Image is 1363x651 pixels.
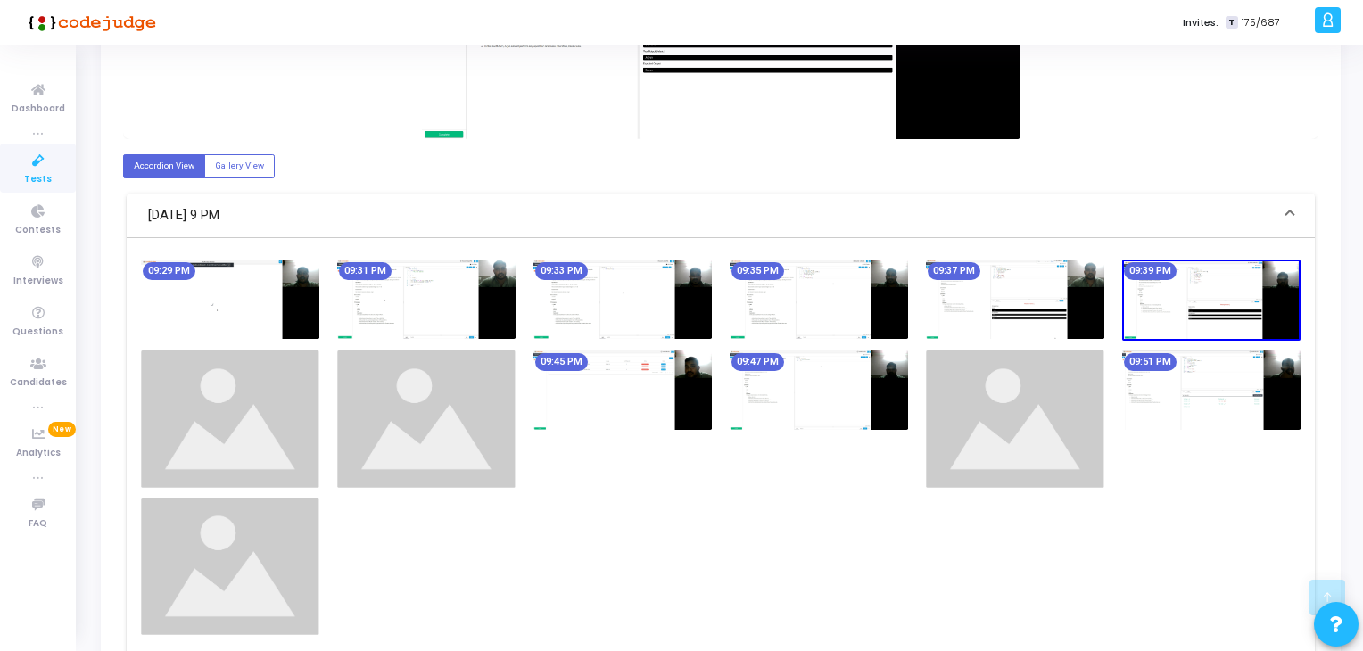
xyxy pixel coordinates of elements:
[29,516,47,532] span: FAQ
[337,350,516,488] img: image_loading.png
[731,353,784,371] mat-chip: 09:47 PM
[141,350,319,488] img: image_loading.png
[731,262,784,280] mat-chip: 09:35 PM
[1124,262,1177,280] mat-chip: 09:39 PM
[143,262,195,280] mat-chip: 09:29 PM
[16,446,61,461] span: Analytics
[15,223,61,238] span: Contests
[535,262,588,280] mat-chip: 09:33 PM
[926,260,1104,339] img: screenshot-1759334847650.jpeg
[1122,350,1301,430] img: screenshot-1759335687549.jpeg
[24,172,52,187] span: Tests
[730,260,908,339] img: screenshot-1759334727694.jpeg
[204,154,275,178] label: Gallery View
[339,262,392,280] mat-chip: 09:31 PM
[148,205,1272,226] mat-panel-title: [DATE] 9 PM
[1122,260,1301,341] img: screenshot-1759334967693.jpeg
[141,260,319,339] img: screenshot-1759334368308.jpeg
[1124,353,1177,371] mat-chip: 09:51 PM
[926,350,1104,488] img: image_loading.png
[1242,15,1280,30] span: 175/687
[1183,15,1218,30] label: Invites:
[12,325,63,340] span: Questions
[10,375,67,391] span: Candidates
[12,102,65,117] span: Dashboard
[533,260,712,339] img: screenshot-1759334607656.jpeg
[13,274,63,289] span: Interviews
[533,350,712,430] img: screenshot-1759335327662.jpeg
[127,194,1315,238] mat-expansion-panel-header: [DATE] 9 PM
[535,353,588,371] mat-chip: 09:45 PM
[22,4,156,40] img: logo
[928,262,980,280] mat-chip: 09:37 PM
[1226,16,1237,29] span: T
[337,260,516,339] img: screenshot-1759334487601.jpeg
[141,498,319,635] img: image_loading.png
[48,422,76,437] span: New
[730,350,908,430] img: screenshot-1759335447650.jpeg
[123,154,205,178] label: Accordion View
